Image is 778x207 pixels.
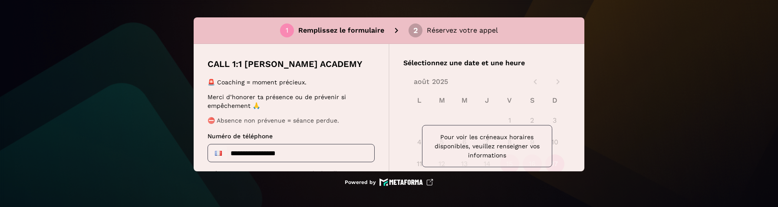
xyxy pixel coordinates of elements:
[210,146,227,160] div: France: + 33
[403,58,570,68] p: Sélectionnez une date et une heure
[298,25,384,36] p: Remplissez le formulaire
[345,179,376,186] p: Powered by
[208,58,363,70] p: CALL 1:1 [PERSON_NAME] ACADEMY
[295,170,340,177] span: Nom de famille
[208,170,231,177] span: Prénom
[208,78,372,87] p: 🚨 Coaching = moment précieux.
[413,27,418,34] div: 2
[429,133,545,160] p: Pour voir les créneaux horaires disponibles, veuillez renseigner vos informations
[345,178,433,186] a: Powered by
[208,116,372,125] p: ⛔ Absence non prévenue = séance perdue.
[208,93,372,110] p: Merci d’honorer ta présence ou de prévenir si empêchement 🙏
[427,25,498,36] p: Réservez votre appel
[208,133,273,140] span: Numéro de téléphone
[286,27,288,34] div: 1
